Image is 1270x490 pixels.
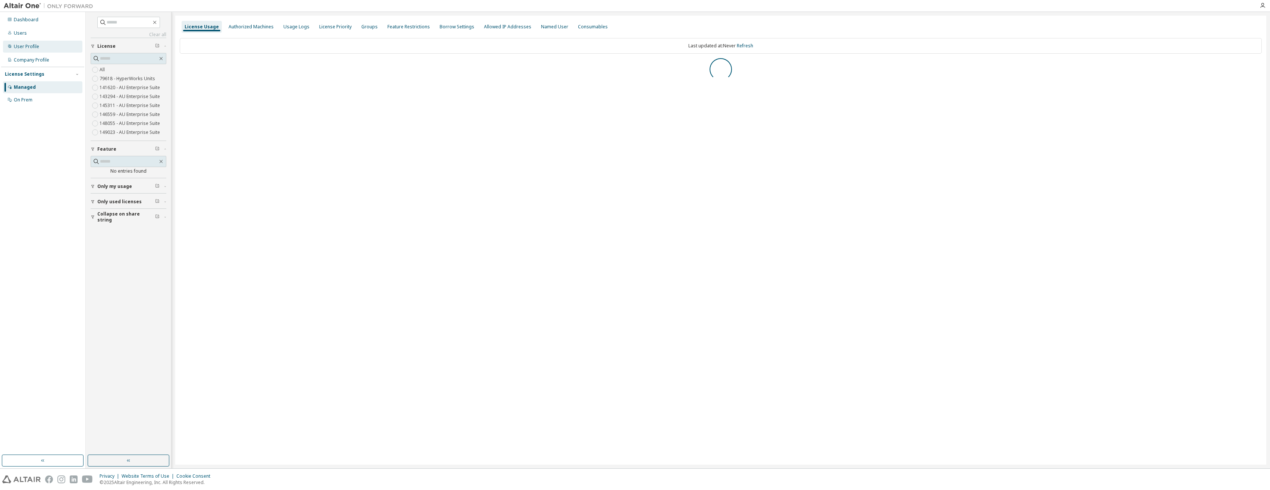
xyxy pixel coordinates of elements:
[100,119,161,128] label: 148055 - AU Enterprise Suite
[155,183,160,189] span: Clear filter
[91,194,166,210] button: Only used licenses
[14,44,39,50] div: User Profile
[97,199,142,205] span: Only used licenses
[100,128,161,137] label: 149023 - AU Enterprise Suite
[100,473,122,479] div: Privacy
[155,146,160,152] span: Clear filter
[91,141,166,157] button: Feature
[100,479,215,486] p: © 2025 Altair Engineering, Inc. All Rights Reserved.
[14,30,27,36] div: Users
[100,83,161,92] label: 141620 - AU Enterprise Suite
[185,24,219,30] div: License Usage
[97,43,116,49] span: License
[484,24,531,30] div: Allowed IP Addresses
[180,38,1262,54] div: Last updated at: Never
[155,43,160,49] span: Clear filter
[578,24,608,30] div: Consumables
[91,38,166,54] button: License
[100,74,157,83] label: 79618 - HyperWorks Units
[155,214,160,220] span: Clear filter
[283,24,309,30] div: Usage Logs
[97,211,155,223] span: Collapse on share string
[387,24,430,30] div: Feature Restrictions
[91,168,166,174] div: No entries found
[70,475,78,483] img: linkedin.svg
[100,65,106,74] label: All
[91,32,166,38] a: Clear all
[57,475,65,483] img: instagram.svg
[319,24,352,30] div: License Priority
[100,110,161,119] label: 146559 - AU Enterprise Suite
[14,57,49,63] div: Company Profile
[100,101,161,110] label: 145311 - AU Enterprise Suite
[91,209,166,225] button: Collapse on share string
[14,17,38,23] div: Dashboard
[5,71,44,77] div: License Settings
[82,475,93,483] img: youtube.svg
[122,473,176,479] div: Website Terms of Use
[91,178,166,195] button: Only my usage
[2,475,41,483] img: altair_logo.svg
[541,24,568,30] div: Named User
[361,24,378,30] div: Groups
[45,475,53,483] img: facebook.svg
[14,84,36,90] div: Managed
[176,473,215,479] div: Cookie Consent
[97,146,116,152] span: Feature
[100,92,161,101] label: 143294 - AU Enterprise Suite
[97,183,132,189] span: Only my usage
[14,97,32,103] div: On Prem
[737,43,753,49] a: Refresh
[155,199,160,205] span: Clear filter
[4,2,97,10] img: Altair One
[229,24,274,30] div: Authorized Machines
[440,24,474,30] div: Borrow Settings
